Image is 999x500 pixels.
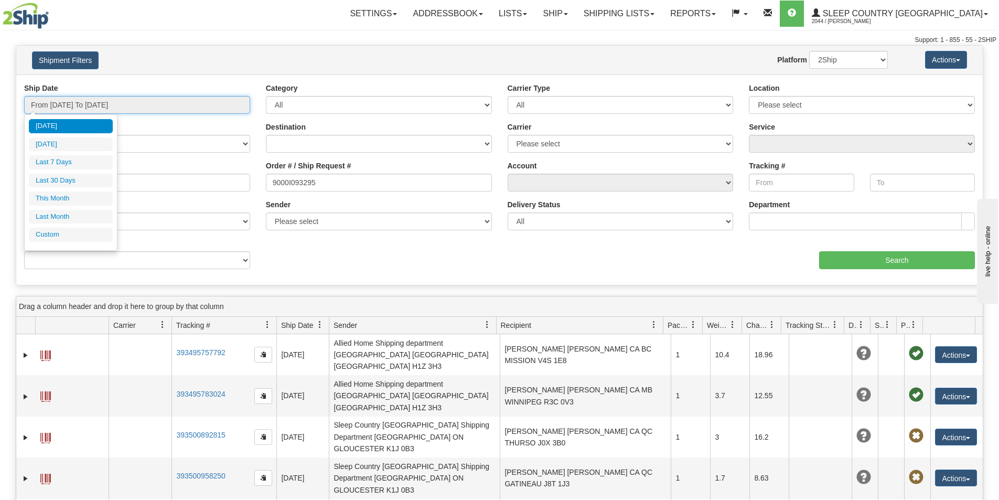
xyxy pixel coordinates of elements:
a: 393500958250 [176,472,225,480]
label: Service [749,122,775,132]
td: [PERSON_NAME] [PERSON_NAME] CA MB WINNIPEG R3C 0V3 [500,375,671,416]
img: logo2044.jpg [3,3,49,29]
td: 3.7 [710,375,749,416]
button: Actions [925,51,967,69]
a: Pickup Status filter column settings [905,316,922,334]
img: 2 - FedEx Express® [113,430,159,443]
li: Last 30 Days [29,174,113,188]
a: Expand [20,391,31,402]
a: Shipment Issues filter column settings [878,316,896,334]
li: [DATE] [29,137,113,152]
li: Last Month [29,210,113,224]
img: 2 - FedEx Express® [113,472,159,485]
td: 1 [671,334,710,375]
td: 12.55 [749,375,789,416]
input: To [870,174,975,192]
label: Tracking # [749,161,785,171]
label: Sender [266,199,291,210]
td: 1.7 [710,458,749,498]
label: Carrier Type [508,83,550,93]
span: Pickup Successfully created [909,346,923,361]
a: Carrier filter column settings [154,316,171,334]
a: Expand [20,473,31,484]
a: Packages filter column settings [684,316,702,334]
td: 1 [671,458,710,498]
td: [DATE] [276,417,329,458]
span: Tracking Status [786,320,831,331]
span: Unknown [856,388,871,402]
li: This Month [29,192,113,206]
button: Copy to clipboard [254,347,272,363]
li: Custom [29,228,113,242]
label: Ship Date [24,83,58,93]
li: Last 7 Days [29,155,113,169]
span: Tracking # [176,320,210,331]
td: Sleep Country [GEOGRAPHIC_DATA] Shipping Department [GEOGRAPHIC_DATA] ON GLOUCESTER K1J 0B3 [329,417,500,458]
span: Delivery Status [848,320,857,331]
span: Pickup Successfully created [909,388,923,402]
li: [DATE] [29,119,113,133]
button: Actions [935,429,977,445]
span: Unknown [856,346,871,361]
input: From [749,174,854,192]
a: Settings [342,1,405,27]
td: 1 [671,375,710,416]
a: Ship Date filter column settings [311,316,329,334]
span: Ship Date [281,320,313,331]
label: Department [749,199,790,210]
a: Label [40,428,51,445]
td: [DATE] [276,375,329,416]
label: Location [749,83,779,93]
label: Category [266,83,298,93]
a: Tracking Status filter column settings [826,316,844,334]
label: Delivery Status [508,199,561,210]
td: [PERSON_NAME] [PERSON_NAME] CA QC THURSO J0X 3B0 [500,417,671,458]
a: Label [40,469,51,486]
label: Account [508,161,537,171]
button: Actions [935,470,977,486]
label: Order # / Ship Request # [266,161,351,171]
td: 18.96 [749,334,789,375]
a: Ship [535,1,575,27]
a: Tracking # filter column settings [259,316,276,334]
img: 2 - FedEx Express® [113,389,159,402]
button: Shipment Filters [32,51,99,69]
a: Charge filter column settings [763,316,781,334]
iframe: chat widget [975,196,998,303]
span: Pickup Not Assigned [909,470,923,485]
td: Sleep Country [GEOGRAPHIC_DATA] Shipping Department [GEOGRAPHIC_DATA] ON GLOUCESTER K1J 0B3 [329,458,500,498]
a: Expand [20,350,31,360]
a: Sleep Country [GEOGRAPHIC_DATA] 2044 / [PERSON_NAME] [804,1,996,27]
label: Platform [777,55,807,65]
td: Allied Home Shipping department [GEOGRAPHIC_DATA] [GEOGRAPHIC_DATA] [GEOGRAPHIC_DATA] H1Z 3H3 [329,334,500,375]
span: Unknown [856,429,871,443]
button: Copy to clipboard [254,388,272,404]
a: Recipient filter column settings [645,316,663,334]
div: grid grouping header [16,296,983,317]
span: Weight [707,320,729,331]
span: 2044 / [PERSON_NAME] [812,16,890,27]
td: [DATE] [276,458,329,498]
img: 2 - FedEx Express® [113,348,159,361]
button: Actions [935,388,977,405]
span: Pickup Status [901,320,910,331]
td: 3 [710,417,749,458]
td: 8.63 [749,458,789,498]
span: Packages [668,320,690,331]
span: Charge [746,320,768,331]
a: 393495783024 [176,390,225,398]
span: Sleep Country [GEOGRAPHIC_DATA] [820,9,983,18]
span: Recipient [501,320,531,331]
a: 393500892815 [176,431,225,439]
span: Shipment Issues [875,320,884,331]
td: [DATE] [276,334,329,375]
label: Destination [266,122,306,132]
a: Expand [20,432,31,443]
span: Unknown [856,470,871,485]
a: Lists [491,1,535,27]
label: Carrier [508,122,532,132]
td: [PERSON_NAME] [PERSON_NAME] CA BC MISSION V4S 1E8 [500,334,671,375]
input: Search [819,251,975,269]
span: Carrier [113,320,136,331]
td: 16.2 [749,417,789,458]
